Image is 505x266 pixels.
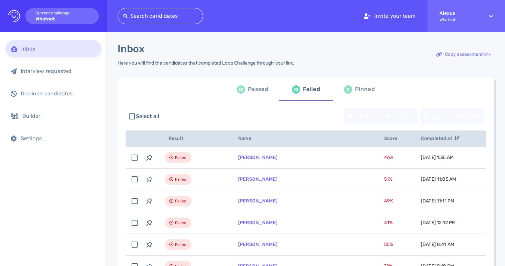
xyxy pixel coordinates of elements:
span: 46 % [384,155,393,160]
div: Decline candidates [420,109,483,124]
div: Passed [248,84,268,94]
span: Failed [175,175,187,183]
div: Builder [22,113,96,119]
span: Score [384,136,405,141]
div: Failed [303,84,320,94]
a: [PERSON_NAME] [238,242,278,247]
span: [DATE] 11:11 PM [421,198,454,204]
h1: Inbox [118,43,145,55]
strong: Alexus [440,10,477,16]
button: Decline candidates [420,108,484,124]
span: Failed [175,219,187,227]
div: 0 [344,85,352,94]
a: [PERSON_NAME] [238,155,278,160]
span: 51 % [384,176,392,182]
span: [DATE] 8:41 AM [421,242,454,247]
span: Completed at [421,136,460,141]
div: 52 [292,85,300,94]
button: Send interview request [344,108,417,124]
button: Copy assessment link [433,47,494,63]
div: Settings [21,135,96,142]
div: 22 [237,85,245,94]
span: Select all [136,112,159,120]
span: [DATE] 12:12 PM [421,220,456,226]
a: [PERSON_NAME] [238,198,278,204]
span: 55 % [384,242,393,247]
span: Name [238,136,259,141]
span: [DATE] 1:35 AM [421,155,454,160]
span: Failed [175,241,187,249]
div: Declined candidates [21,90,96,97]
span: [DATE] 11:05 AM [421,176,456,182]
a: [PERSON_NAME] [238,220,278,226]
a: [PERSON_NAME] [238,176,278,182]
span: Failed [175,197,187,205]
div: Send interview request [344,109,417,124]
div: Pinned [355,84,375,94]
span: Whatnot [440,17,477,22]
div: Copy assessment link [433,47,494,62]
span: 49 % [384,198,393,204]
div: Inbox [21,46,96,52]
th: Result [157,130,230,147]
span: Failed [175,154,187,162]
div: Interview requested [21,68,96,74]
span: 41 % [384,220,393,226]
div: Here you will find the candidates that completed Loop Challenge through your link. [118,60,294,66]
